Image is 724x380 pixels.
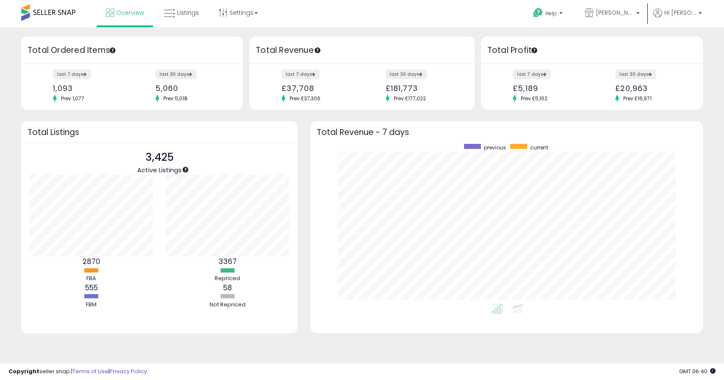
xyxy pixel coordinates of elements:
div: 5,060 [155,84,228,93]
span: Prev: £5,162 [517,95,552,102]
a: Privacy Policy [110,367,147,375]
h3: Total Revenue [256,44,468,56]
label: last 30 days [615,69,656,79]
p: 3,425 [137,149,182,165]
span: Prev: £177,022 [390,95,430,102]
i: Get Help [533,8,543,18]
span: current [530,144,548,151]
span: [PERSON_NAME] [596,8,634,17]
span: Prev: £16,971 [619,95,656,102]
div: £5,189 [513,84,586,93]
div: Tooltip anchor [314,47,321,54]
span: previous [484,144,506,151]
span: Help [545,10,557,17]
div: Tooltip anchor [531,47,538,54]
h3: Total Ordered Items [28,44,237,56]
label: last 30 days [386,69,427,79]
label: last 7 days [513,69,551,79]
h3: Total Profit [487,44,696,56]
div: Tooltip anchor [109,47,116,54]
span: Active Listings [137,165,182,174]
span: Prev: £37,306 [285,95,325,102]
label: last 7 days [53,69,91,79]
span: Prev: 5,018 [159,95,192,102]
div: £37,708 [282,84,356,93]
span: Hi [PERSON_NAME] [664,8,696,17]
b: 58 [223,283,232,293]
a: Terms of Use [72,367,108,375]
span: 2025-08-18 06:40 GMT [679,367,716,375]
div: Not Repriced [202,301,253,309]
a: Hi [PERSON_NAME] [653,8,702,28]
h3: Total Listings [28,129,291,135]
div: 1,093 [53,84,126,93]
b: 3367 [218,256,237,267]
label: last 30 days [155,69,196,79]
span: Listings [177,8,199,17]
div: Tooltip anchor [182,166,189,173]
b: 555 [85,283,98,293]
strong: Copyright [8,367,39,375]
div: £181,773 [386,84,460,93]
div: FBM [66,301,117,309]
div: Repriced [202,275,253,283]
span: Prev: 1,077 [57,95,88,102]
div: £20,963 [615,84,688,93]
div: FBA [66,275,117,283]
label: last 7 days [282,69,320,79]
div: seller snap | | [8,368,147,376]
a: Help [526,1,571,28]
span: Overview [116,8,144,17]
h3: Total Revenue - 7 days [317,129,696,135]
b: 2870 [83,256,100,267]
